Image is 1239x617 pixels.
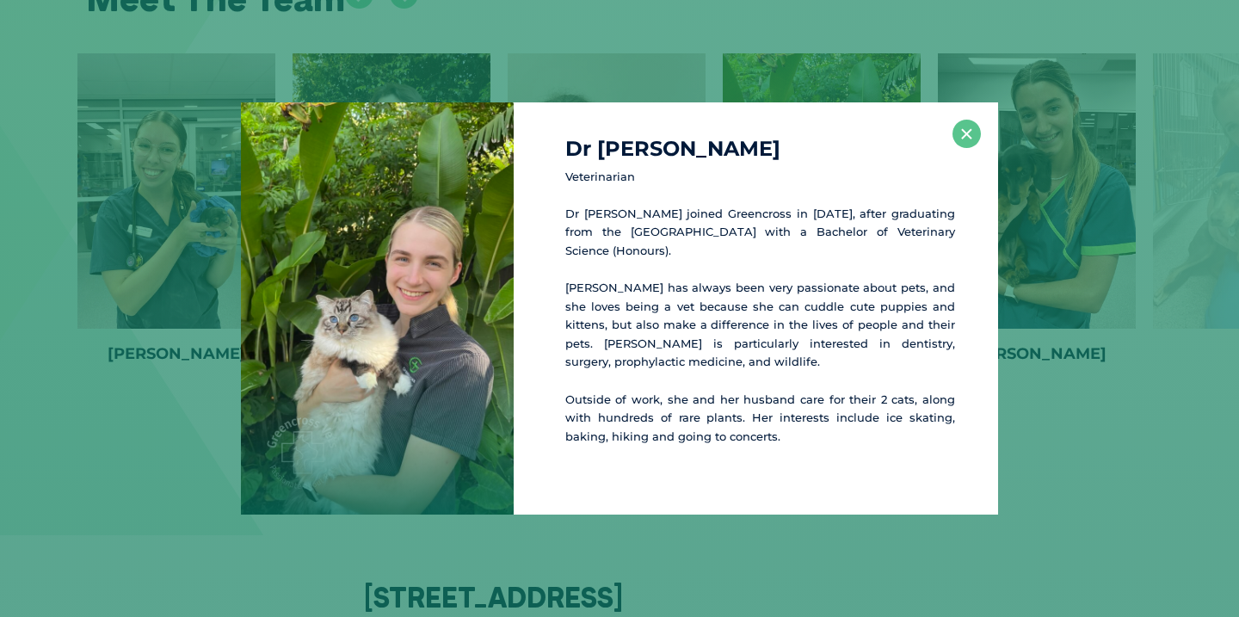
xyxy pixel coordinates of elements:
[565,391,955,447] p: Outside of work, she and her husband care for their 2 cats, along with hundreds of rare plants. H...
[952,120,981,148] button: ×
[565,279,955,372] p: [PERSON_NAME] has always been very passionate about pets, and she loves being a vet because she c...
[565,139,955,159] h4: Dr [PERSON_NAME]
[565,205,955,261] p: Dr [PERSON_NAME] joined Greencross in [DATE], after graduating from the [GEOGRAPHIC_DATA] with a ...
[565,168,955,187] p: Veterinarian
